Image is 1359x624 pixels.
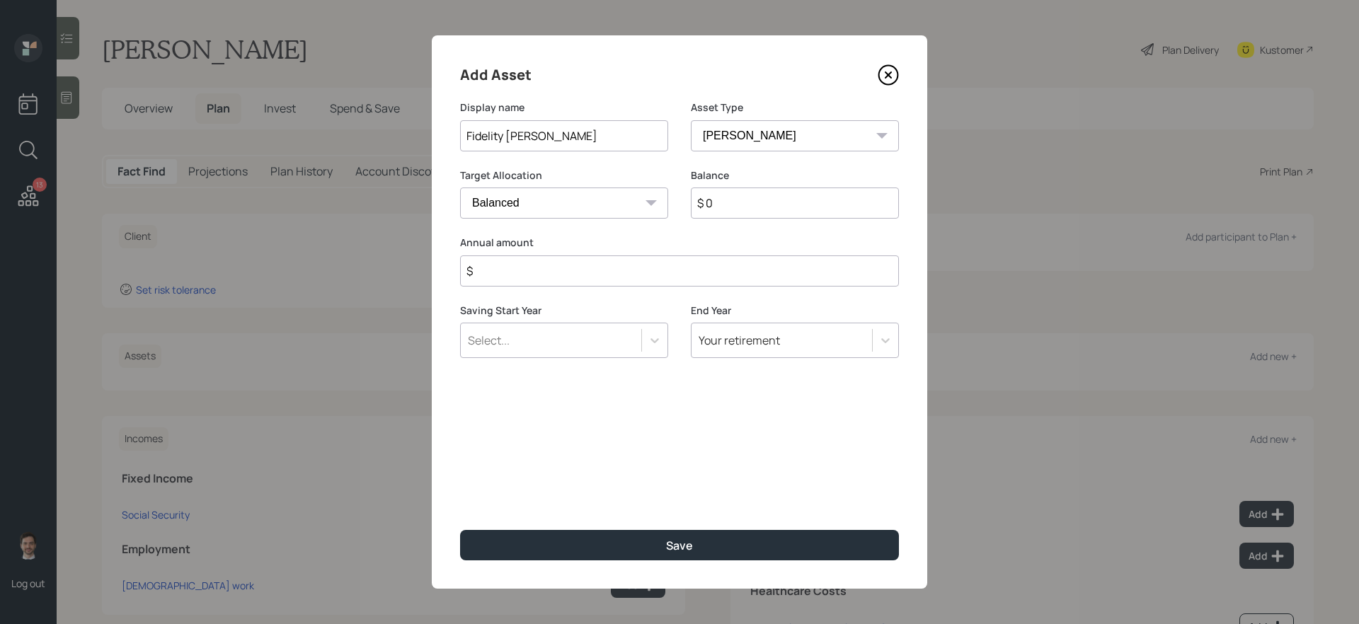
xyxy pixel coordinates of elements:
[460,304,668,318] label: Saving Start Year
[691,100,899,115] label: Asset Type
[666,538,693,553] div: Save
[699,333,780,348] div: Your retirement
[691,168,899,183] label: Balance
[460,168,668,183] label: Target Allocation
[460,236,899,250] label: Annual amount
[691,304,899,318] label: End Year
[460,64,532,86] h4: Add Asset
[468,333,510,348] div: Select...
[460,100,668,115] label: Display name
[460,530,899,560] button: Save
